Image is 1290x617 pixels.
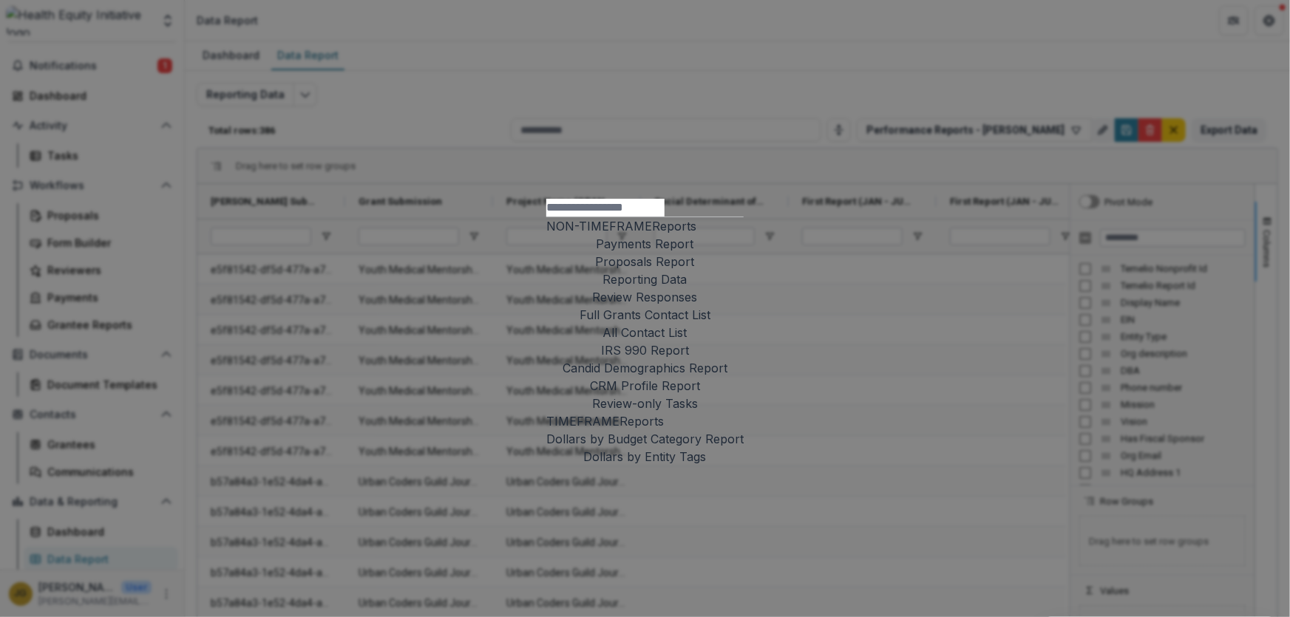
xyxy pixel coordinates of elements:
[596,253,695,270] button: Proposals Report
[580,306,710,324] button: Full Grants Contact List
[584,448,707,466] button: Dollars by Entity Tags
[597,235,694,253] button: Payments Report
[592,395,698,412] button: Review-only Tasks
[603,270,688,288] button: Reporting Data
[593,288,698,306] button: Review Responses
[590,377,700,395] button: CRM Profile Report
[546,412,744,430] h4: TIMEFRAME Reports
[546,430,744,448] button: Dollars by Budget Category Report
[563,359,727,377] button: Candid Demographics Report
[603,324,688,341] button: All Contact List
[546,217,744,235] h4: NON-TIMEFRAME Reports
[601,341,689,359] button: IRS 990 Report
